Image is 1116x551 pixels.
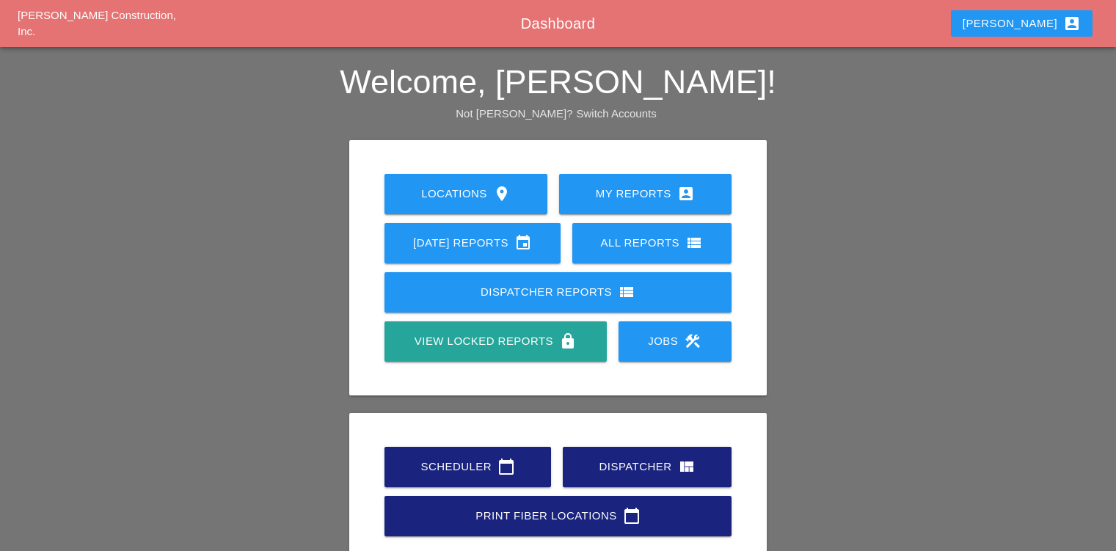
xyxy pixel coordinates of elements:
span: Dashboard [521,15,595,32]
div: My Reports [583,185,708,202]
div: Scheduler [408,458,528,475]
div: All Reports [596,234,708,252]
button: [PERSON_NAME] [951,10,1093,37]
div: Locations [408,185,524,202]
span: Not [PERSON_NAME]? [456,107,572,120]
div: Jobs [642,332,708,350]
a: All Reports [572,223,732,263]
i: construction [684,332,701,350]
i: lock [559,332,577,350]
div: [DATE] Reports [408,234,536,252]
i: account_box [1063,15,1081,32]
i: event [514,234,532,252]
i: calendar_today [623,507,641,525]
div: Dispatcher [586,458,707,475]
a: Locations [384,174,547,214]
a: Dispatcher Reports [384,272,732,313]
div: Print Fiber Locations [408,507,708,525]
i: view_list [618,283,635,301]
a: Switch Accounts [577,107,657,120]
a: View Locked Reports [384,321,606,362]
a: [DATE] Reports [384,223,560,263]
a: My Reports [559,174,732,214]
i: location_on [493,185,511,202]
a: Dispatcher [563,447,731,487]
i: view_quilt [678,458,696,475]
a: [PERSON_NAME] Construction, Inc. [18,9,176,38]
a: Jobs [619,321,732,362]
a: Print Fiber Locations [384,496,732,536]
a: Scheduler [384,447,551,487]
i: view_list [685,234,703,252]
i: account_box [677,185,695,202]
div: Dispatcher Reports [408,283,708,301]
div: [PERSON_NAME] [963,15,1081,32]
div: View Locked Reports [408,332,583,350]
i: calendar_today [497,458,515,475]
